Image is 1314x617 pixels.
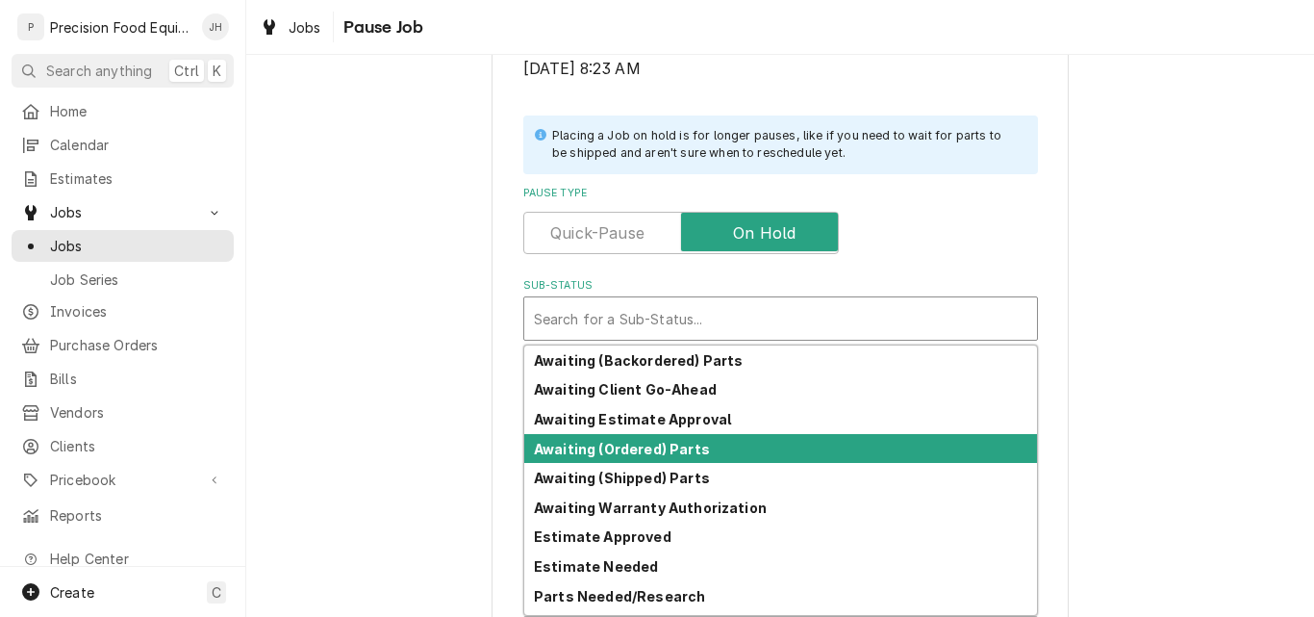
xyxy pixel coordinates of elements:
[289,17,321,38] span: Jobs
[534,470,710,486] strong: Awaiting (Shipped) Parts
[534,381,717,398] strong: Awaiting Client Go-Ahead
[12,464,234,496] a: Go to Pricebook
[202,13,229,40] div: Jason Hertel's Avatar
[523,278,1038,294] label: Sub-Status
[12,95,234,127] a: Home
[12,500,234,531] a: Reports
[17,13,44,40] div: P
[252,12,329,43] a: Jobs
[50,505,224,526] span: Reports
[523,186,1038,201] label: Pause Type
[50,584,94,601] span: Create
[50,470,195,490] span: Pricebook
[12,296,234,327] a: Invoices
[523,278,1038,341] div: Sub-Status
[534,588,705,604] strong: Parts Needed/Research
[50,436,224,456] span: Clients
[50,101,224,121] span: Home
[534,411,731,427] strong: Awaiting Estimate Approval
[12,196,234,228] a: Go to Jobs
[12,129,234,161] a: Calendar
[50,270,224,290] span: Job Series
[534,352,743,369] strong: Awaiting (Backordered) Parts
[534,558,658,575] strong: Estimate Needed
[213,61,221,81] span: K
[534,528,671,545] strong: Estimate Approved
[534,500,767,516] strong: Awaiting Warranty Authorization
[50,202,195,222] span: Jobs
[212,582,221,603] span: C
[202,13,229,40] div: JH
[50,335,224,355] span: Purchase Orders
[523,186,1038,254] div: Pause Type
[12,230,234,262] a: Jobs
[338,14,423,40] span: Pause Job
[46,61,152,81] span: Search anything
[12,329,234,361] a: Purchase Orders
[552,127,1019,163] div: Placing a Job on hold is for longer pauses, like if you need to wait for parts to be shipped and ...
[50,135,224,155] span: Calendar
[12,397,234,428] a: Vendors
[50,301,224,321] span: Invoices
[50,402,224,423] span: Vendors
[50,168,224,189] span: Estimates
[50,369,224,389] span: Bills
[50,17,191,38] div: Precision Food Equipment LLC
[523,39,1038,80] div: Last Started/Resumed On
[50,236,224,256] span: Jobs
[534,441,710,457] strong: Awaiting (Ordered) Parts
[12,543,234,575] a: Go to Help Center
[523,58,1038,81] span: Last Started/Resumed On
[12,163,234,194] a: Estimates
[12,363,234,395] a: Bills
[174,61,199,81] span: Ctrl
[12,264,234,296] a: Job Series
[12,54,234,88] button: Search anythingCtrlK
[50,549,222,569] span: Help Center
[523,60,641,78] span: [DATE] 8:23 AM
[12,430,234,462] a: Clients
